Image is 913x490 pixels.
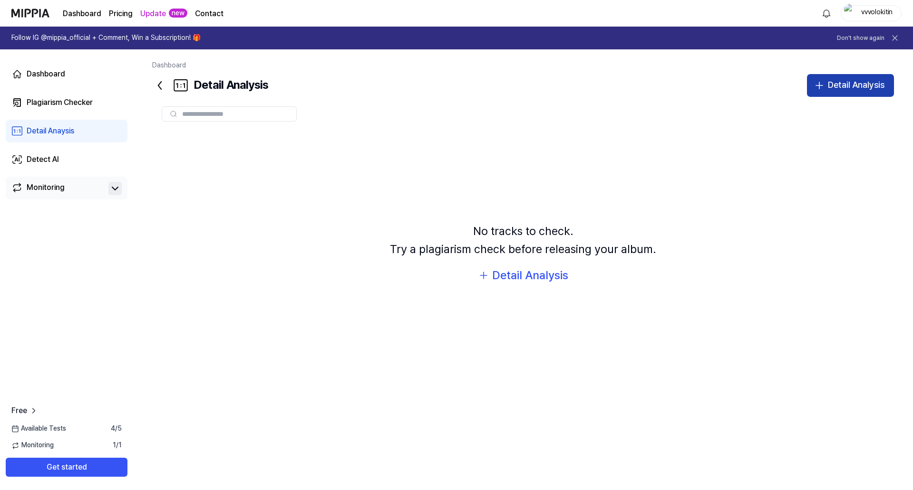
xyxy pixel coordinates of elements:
[152,74,268,97] div: Detail Analysis
[390,222,656,259] div: No tracks to check. Try a plagiarism check before releasing your album.
[6,63,127,85] a: Dashboard
[6,148,127,171] a: Detect AI
[11,405,39,416] a: Free
[6,91,127,114] a: Plagiarism Checker
[11,182,105,195] a: Monitoring
[27,182,65,195] div: Monitoring
[169,9,187,18] div: new
[140,8,166,19] a: Update
[11,424,66,433] span: Available Tests
[109,8,133,19] a: Pricing
[63,8,101,19] a: Dashboard
[11,441,54,450] span: Monitoring
[6,458,127,477] button: Get started
[837,34,884,42] button: Don't show again
[11,405,27,416] span: Free
[27,125,74,137] div: Detail Anaysis
[6,120,127,142] a: Detail Anaysis
[807,74,894,97] button: Detail Analysis
[27,68,65,80] div: Dashboard
[841,5,902,21] button: profilevvvolokitin
[821,8,832,19] img: 알림
[844,4,855,23] img: profile
[195,8,223,19] a: Contact
[152,61,186,69] a: Dashboard
[27,154,59,165] div: Detect AI
[27,97,93,108] div: Plagiarism Checker
[113,441,122,450] span: 1 / 1
[478,266,568,284] button: Detail Analysis
[111,424,122,433] span: 4 / 5
[492,266,568,284] div: Detail Analysis
[11,33,201,43] h1: Follow IG @mippia_official + Comment, Win a Subscription! 🎁
[828,78,884,92] div: Detail Analysis
[858,8,895,18] div: vvvolokitin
